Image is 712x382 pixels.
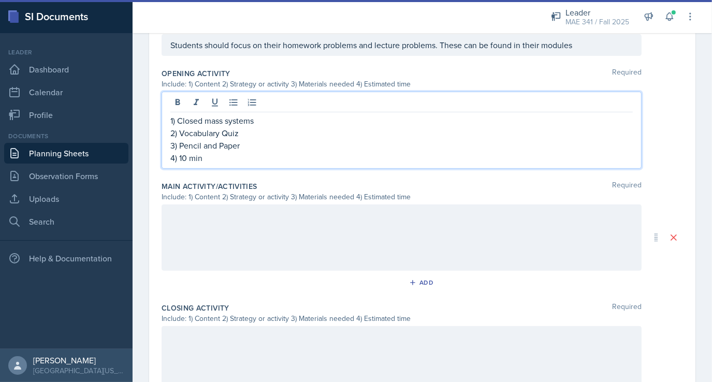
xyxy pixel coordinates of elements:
[4,166,128,186] a: Observation Forms
[4,59,128,80] a: Dashboard
[162,313,642,324] div: Include: 1) Content 2) Strategy or activity 3) Materials needed 4) Estimated time
[170,114,633,127] p: 1) Closed mass systems
[4,188,128,209] a: Uploads
[170,127,633,139] p: 2) Vocabulary Quiz
[565,17,629,27] div: MAE 341 / Fall 2025
[33,365,124,376] div: [GEOGRAPHIC_DATA][US_STATE] in [GEOGRAPHIC_DATA]
[33,355,124,365] div: [PERSON_NAME]
[4,131,128,141] div: Documents
[4,82,128,102] a: Calendar
[170,152,633,164] p: 4) 10 min
[405,275,439,290] button: Add
[612,303,642,313] span: Required
[170,139,633,152] p: 3) Pencil and Paper
[4,48,128,57] div: Leader
[411,278,433,287] div: Add
[4,248,128,269] div: Help & Documentation
[162,181,257,192] label: Main Activity/Activities
[4,143,128,164] a: Planning Sheets
[4,105,128,125] a: Profile
[162,303,229,313] label: Closing Activity
[565,6,629,19] div: Leader
[612,181,642,192] span: Required
[162,68,230,79] label: Opening Activity
[612,68,642,79] span: Required
[162,79,642,90] div: Include: 1) Content 2) Strategy or activity 3) Materials needed 4) Estimated time
[162,192,642,202] div: Include: 1) Content 2) Strategy or activity 3) Materials needed 4) Estimated time
[170,39,633,51] p: Students should focus on their homework problems and lecture problems. These can be found in thei...
[4,211,128,232] a: Search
